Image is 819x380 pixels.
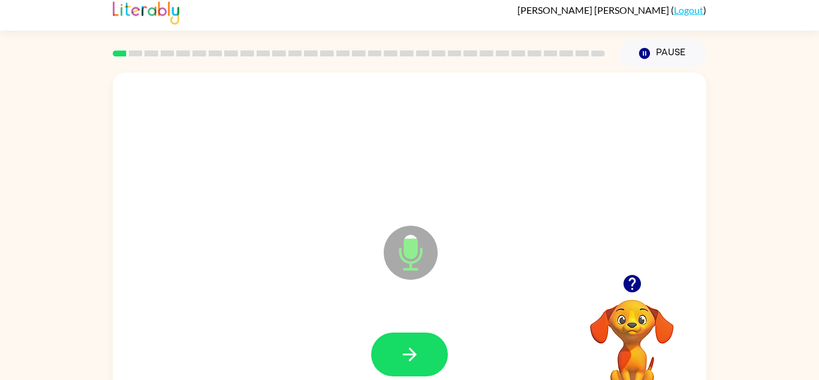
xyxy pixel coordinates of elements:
span: [PERSON_NAME] [PERSON_NAME] [517,4,671,16]
button: Pause [619,40,706,67]
div: ( ) [517,4,706,16]
a: Logout [674,4,703,16]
